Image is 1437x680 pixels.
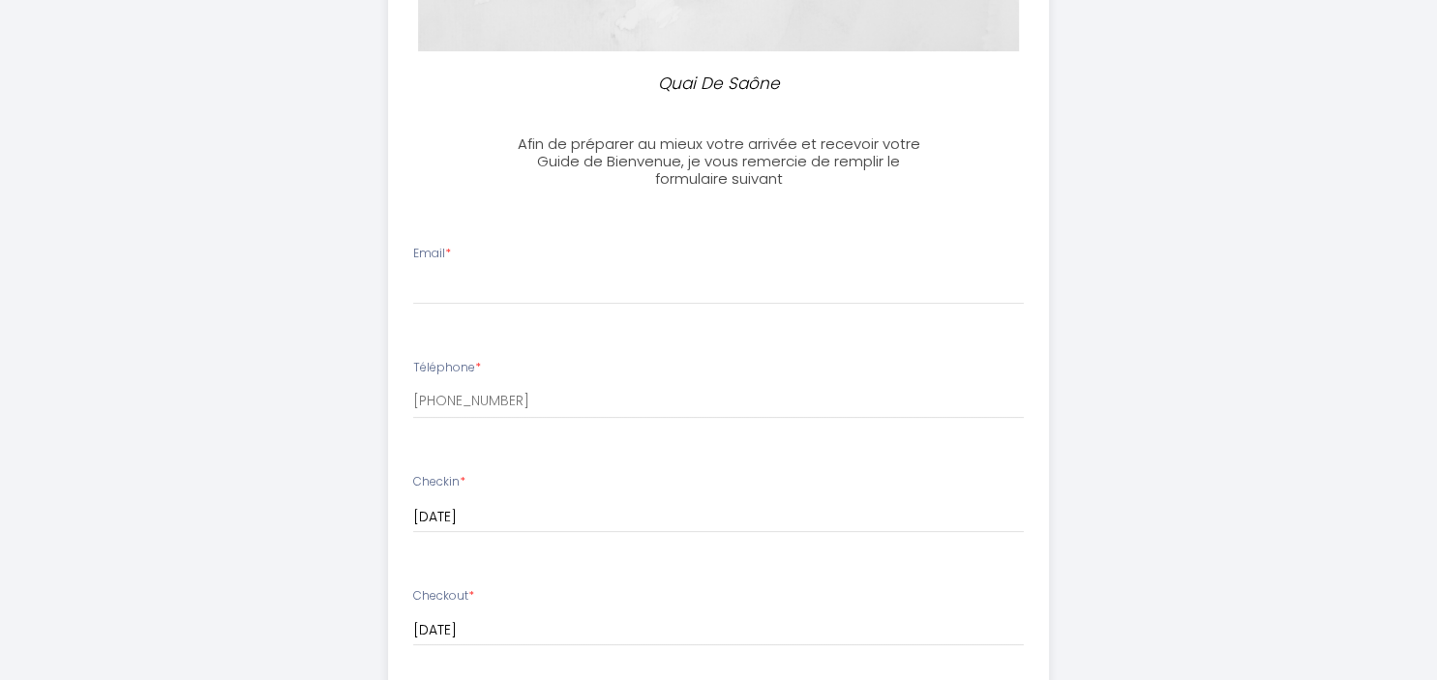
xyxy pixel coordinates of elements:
[413,473,465,491] label: Checkin
[413,245,451,263] label: Email
[413,587,474,606] label: Checkout
[413,359,481,377] label: Téléphone
[512,71,926,97] p: Quai De Saône
[503,135,934,188] h3: Afin de préparer au mieux votre arrivée et recevoir votre Guide de Bienvenue, je vous remercie de...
